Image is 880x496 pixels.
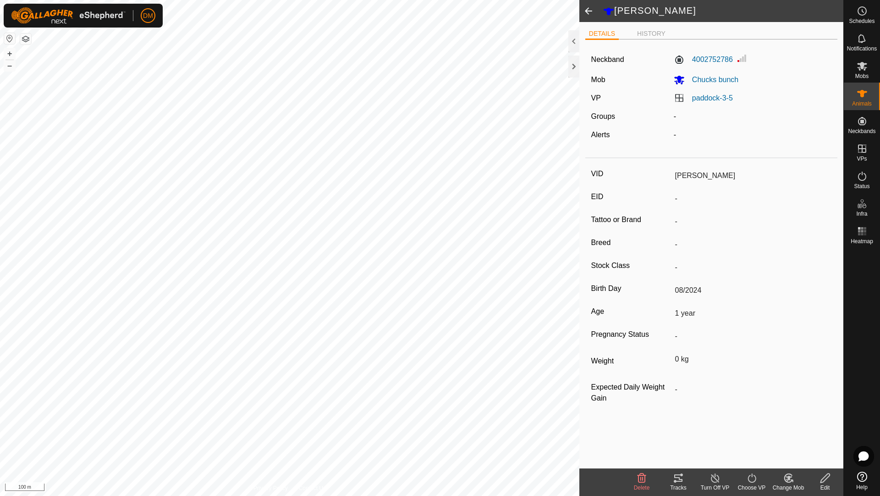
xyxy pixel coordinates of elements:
span: Infra [856,211,867,217]
div: Change Mob [770,484,807,492]
span: Heatmap [851,239,873,244]
label: VP [591,94,601,102]
img: Gallagher Logo [11,7,126,24]
button: Map Layers [20,33,31,45]
button: + [4,48,15,59]
span: DM [143,11,153,21]
span: Chucks bunch [685,76,738,84]
label: EID [591,191,671,203]
span: Delete [634,485,650,491]
li: HISTORY [633,29,669,39]
label: Groups [591,112,615,120]
label: VID [591,168,671,180]
label: Alerts [591,131,610,139]
div: Edit [807,484,843,492]
div: - [670,111,836,122]
label: Neckband [591,54,624,65]
label: Breed [591,237,671,249]
span: Notifications [847,46,877,51]
label: Age [591,306,671,318]
div: - [670,129,836,140]
div: Turn Off VP [697,484,733,492]
a: Privacy Policy [253,484,288,492]
span: Animals [852,101,872,106]
label: Pregnancy Status [591,329,671,340]
span: Schedules [849,18,874,24]
label: Birth Day [591,283,671,295]
div: Tracks [660,484,697,492]
label: Mob [591,76,605,84]
a: Help [844,468,880,494]
button: – [4,60,15,71]
span: Neckbands [848,128,875,134]
span: Mobs [855,73,869,79]
label: Expected Daily Weight Gain [591,382,671,404]
div: Choose VP [733,484,770,492]
label: Weight [591,351,671,371]
label: 4002752786 [674,54,733,65]
button: Reset Map [4,33,15,44]
span: VPs [857,156,867,162]
img: Signal strength [737,53,748,64]
li: DETAILS [585,29,619,40]
h2: [PERSON_NAME] [603,5,843,17]
a: Contact Us [299,484,326,492]
label: Stock Class [591,260,671,272]
label: Tattoo or Brand [591,214,671,226]
span: Status [854,184,869,189]
a: paddock-3-5 [692,94,733,102]
span: Help [856,485,868,490]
